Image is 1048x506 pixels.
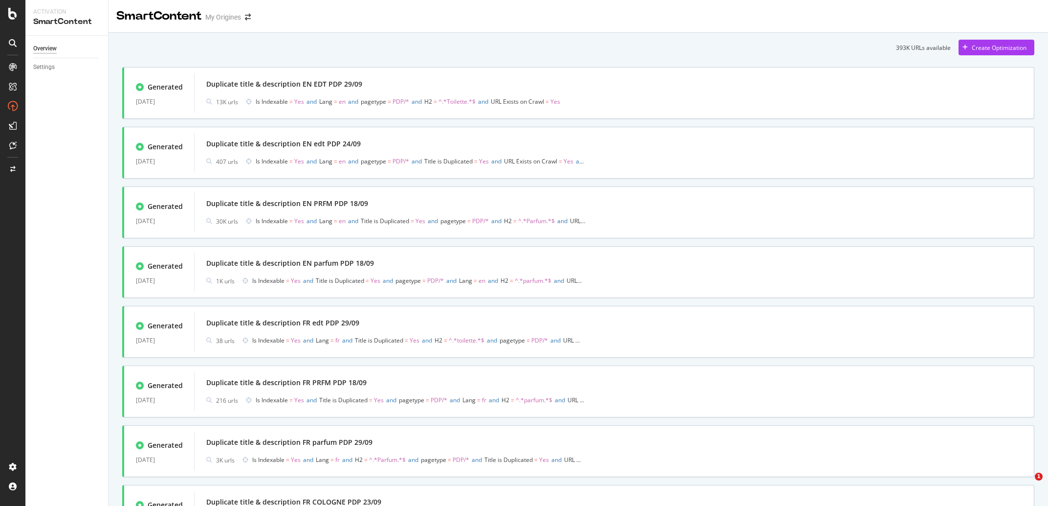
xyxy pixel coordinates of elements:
[33,44,101,54] a: Overview
[148,321,183,331] div: Generated
[479,157,489,165] span: Yes
[342,456,352,464] span: and
[334,157,337,165] span: =
[361,217,409,225] span: Title is Duplicated
[206,318,359,328] div: Duplicate title & description FR edt PDP 29/09
[510,276,513,285] span: =
[216,337,235,345] div: 38 urls
[564,456,617,464] span: URL Exists on Crawl
[33,62,101,72] a: Settings
[136,275,182,287] div: [DATE]
[348,97,358,106] span: and
[319,157,332,165] span: Lang
[467,217,471,225] span: =
[334,97,337,106] span: =
[446,276,457,285] span: and
[500,336,525,345] span: pagetype
[487,336,497,345] span: and
[339,97,346,106] span: en
[245,14,251,21] div: arrow-right-arrow-left
[472,456,482,464] span: and
[491,217,502,225] span: and
[361,157,386,165] span: pagetype
[330,336,334,345] span: =
[348,157,358,165] span: and
[206,199,368,208] div: Duplicate title & description EN PRFM PDP 18/09
[408,456,418,464] span: and
[539,456,549,464] span: Yes
[531,336,548,345] span: PDP/*
[393,97,409,106] span: PDP/*
[474,157,478,165] span: =
[364,456,368,464] span: =
[516,396,552,404] span: ^.*parfum.*$
[291,456,301,464] span: Yes
[286,456,289,464] span: =
[319,396,368,404] span: Title is Duplicated
[459,276,472,285] span: Lang
[136,335,182,346] div: [DATE]
[136,454,182,466] div: [DATE]
[148,142,183,152] div: Generated
[289,396,293,404] span: =
[206,79,362,89] div: Duplicate title & description EN EDT PDP 29/09
[148,82,183,92] div: Generated
[388,97,391,106] span: =
[286,276,289,285] span: =
[513,217,517,225] span: =
[424,97,432,106] span: H2
[339,217,346,225] span: en
[440,217,466,225] span: pagetype
[410,336,419,345] span: Yes
[412,97,422,106] span: and
[567,276,620,285] span: URL Exists on Crawl
[488,276,498,285] span: and
[348,217,358,225] span: and
[386,396,396,404] span: and
[568,396,621,404] span: URL Exists on Crawl
[33,8,100,16] div: Activation
[399,396,424,404] span: pagetype
[306,396,317,404] span: and
[395,276,421,285] span: pagetype
[361,97,386,106] span: pagetype
[256,396,288,404] span: Is Indexable
[342,336,352,345] span: and
[252,276,284,285] span: Is Indexable
[335,336,340,345] span: fr
[136,156,182,167] div: [DATE]
[550,336,561,345] span: and
[479,276,485,285] span: en
[335,456,340,464] span: fr
[33,62,55,72] div: Settings
[319,97,332,106] span: Lang
[450,396,460,404] span: and
[206,437,372,447] div: Duplicate title & description FR parfum PDP 29/09
[355,336,403,345] span: Title is Duplicated
[116,8,201,24] div: SmartContent
[148,381,183,391] div: Generated
[369,396,372,404] span: =
[319,217,332,225] span: Lang
[421,456,446,464] span: pagetype
[216,277,235,285] div: 1K urls
[518,217,555,225] span: ^.*Parfum.*$
[316,276,364,285] span: Title is Duplicated
[216,456,235,464] div: 3K urls
[959,40,1034,55] button: Create Optimization
[374,396,384,404] span: Yes
[205,12,241,22] div: My Origines
[252,336,284,345] span: Is Indexable
[206,258,374,268] div: Duplicate title & description EN parfum PDP 18/09
[306,97,317,106] span: and
[289,217,293,225] span: =
[303,336,313,345] span: and
[564,157,573,165] span: Yes
[515,276,551,285] span: ^.*parfum.*$
[291,276,301,285] span: Yes
[504,157,557,165] span: URL Exists on Crawl
[306,157,317,165] span: and
[148,440,183,450] div: Generated
[526,336,530,345] span: =
[216,217,238,226] div: 30K urls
